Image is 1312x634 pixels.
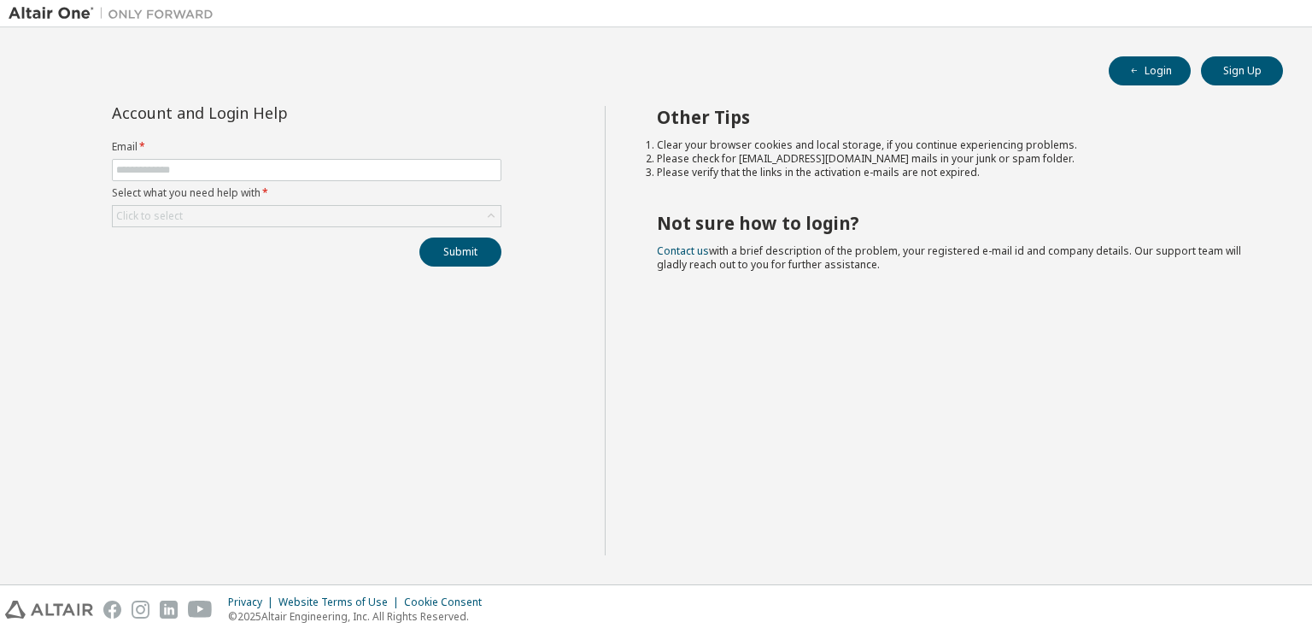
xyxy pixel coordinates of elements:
button: Sign Up [1201,56,1283,85]
a: Contact us [657,244,709,258]
img: altair_logo.svg [5,601,93,619]
div: Cookie Consent [404,596,492,609]
label: Select what you need help with [112,186,501,200]
div: Click to select [116,209,183,223]
label: Email [112,140,501,154]
div: Privacy [228,596,278,609]
span: with a brief description of the problem, your registered e-mail id and company details. Our suppo... [657,244,1241,272]
p: © 2025 Altair Engineering, Inc. All Rights Reserved. [228,609,492,624]
li: Please check for [EMAIL_ADDRESS][DOMAIN_NAME] mails in your junk or spam folder. [657,152,1253,166]
img: linkedin.svg [160,601,178,619]
img: youtube.svg [188,601,213,619]
h2: Not sure how to login? [657,212,1253,234]
h2: Other Tips [657,106,1253,128]
img: facebook.svg [103,601,121,619]
img: instagram.svg [132,601,149,619]
li: Please verify that the links in the activation e-mails are not expired. [657,166,1253,179]
button: Login [1109,56,1191,85]
button: Submit [419,238,501,267]
div: Account and Login Help [112,106,424,120]
li: Clear your browser cookies and local storage, if you continue experiencing problems. [657,138,1253,152]
div: Click to select [113,206,501,226]
img: Altair One [9,5,222,22]
div: Website Terms of Use [278,596,404,609]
